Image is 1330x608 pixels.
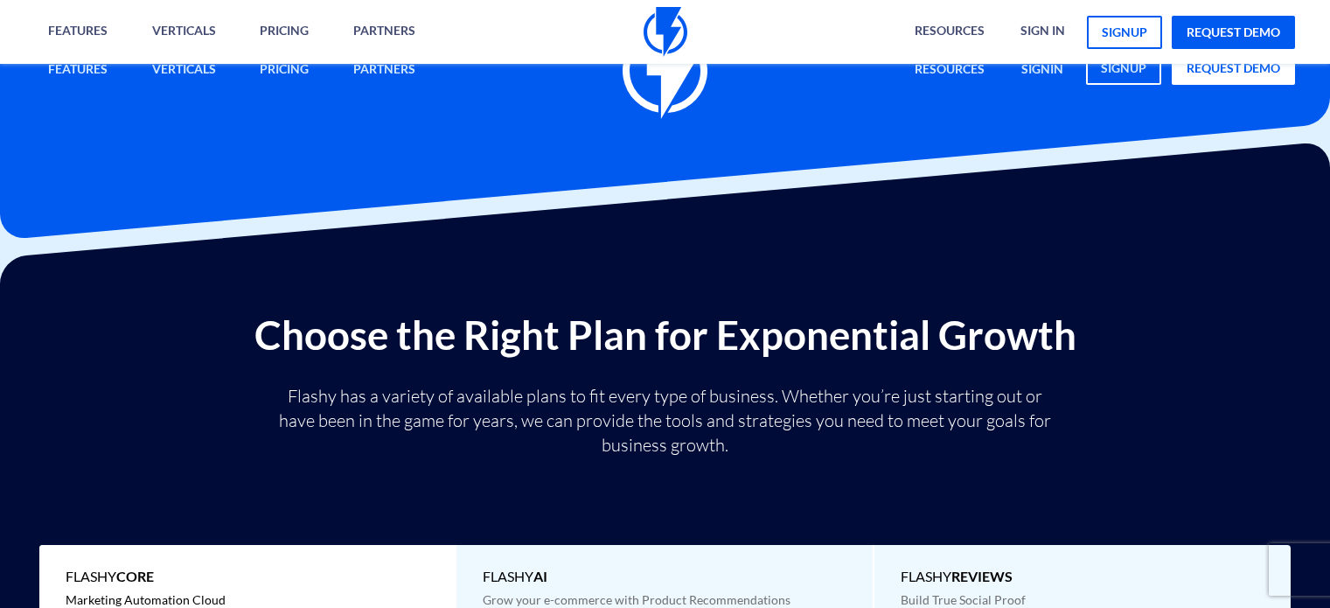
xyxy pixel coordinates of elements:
a: Pricing [247,52,322,89]
span: Grow your e-commerce with Product Recommendations [483,592,790,607]
a: Resources [902,52,998,89]
h2: Choose the Right Plan for Exponential Growth [13,313,1317,357]
a: Verticals [139,52,229,89]
b: REVIEWS [951,568,1013,584]
a: request demo [1172,52,1295,85]
span: Marketing Automation Cloud [66,592,226,607]
a: request demo [1172,16,1295,49]
a: signin [1008,52,1076,89]
span: Flashy [66,567,428,587]
a: signup [1086,52,1161,85]
b: Core [116,568,154,584]
p: Flashy has a variety of available plans to fit every type of business. Whether you’re just starti... [272,384,1059,458]
a: Features [35,52,121,89]
a: signup [1087,16,1162,49]
a: Partners [340,52,428,89]
span: Flashy [483,567,846,587]
b: AI [533,568,547,584]
span: Build True Social Proof [901,592,1026,607]
span: Flashy [901,567,1265,587]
